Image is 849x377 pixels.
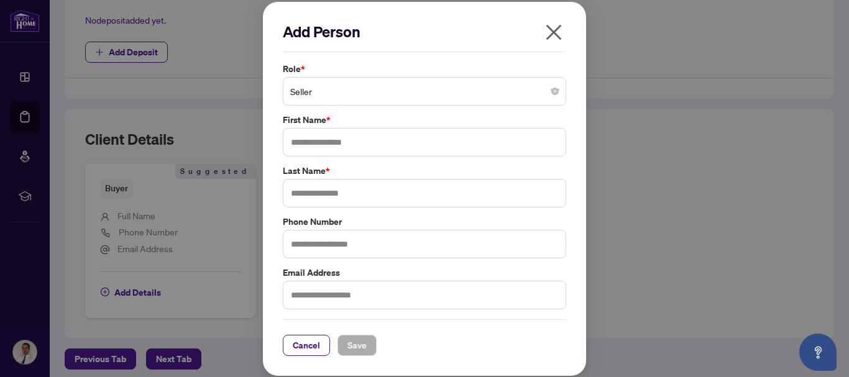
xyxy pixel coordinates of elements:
label: Email Address [283,265,566,279]
h2: Add Person [283,22,566,42]
span: close [544,22,564,42]
button: Cancel [283,334,330,355]
button: Save [337,334,377,355]
span: Seller [290,79,559,103]
span: close-circle [551,88,559,95]
button: Open asap [799,334,837,371]
label: Role [283,62,566,76]
span: Cancel [293,335,320,355]
label: First Name [283,113,566,127]
label: Phone Number [283,214,566,228]
label: Last Name [283,164,566,178]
